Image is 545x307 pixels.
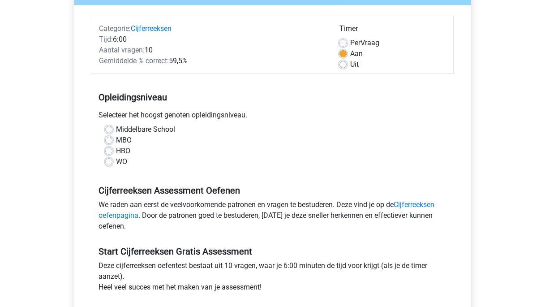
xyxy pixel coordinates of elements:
div: 6:00 [92,34,333,45]
h5: Opleidingsniveau [99,88,447,106]
div: We raden aan eerst de veelvoorkomende patronen en vragen te bestuderen. Deze vind je op de . Door... [92,199,454,235]
a: Cijferreeksen [131,24,172,33]
label: WO [116,156,127,167]
div: Timer [339,23,446,38]
div: 59,5% [92,56,333,66]
label: MBO [116,135,132,146]
div: Selecteer het hoogst genoten opleidingsniveau. [92,110,454,124]
span: Aantal vragen: [99,46,145,54]
span: Gemiddelde % correct: [99,56,169,65]
label: Middelbare School [116,124,175,135]
span: Per [350,39,360,47]
h5: Cijferreeksen Assessment Oefenen [99,185,447,196]
label: Uit [350,59,359,70]
label: Aan [350,48,363,59]
h5: Start Cijferreeksen Gratis Assessment [99,246,447,257]
span: Categorie: [99,24,131,33]
label: Vraag [350,38,379,48]
div: Deze cijferreeksen oefentest bestaat uit 10 vragen, waar je 6:00 minuten de tijd voor krijgt (als... [92,260,454,296]
span: Tijd: [99,35,113,43]
label: HBO [116,146,130,156]
div: 10 [92,45,333,56]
